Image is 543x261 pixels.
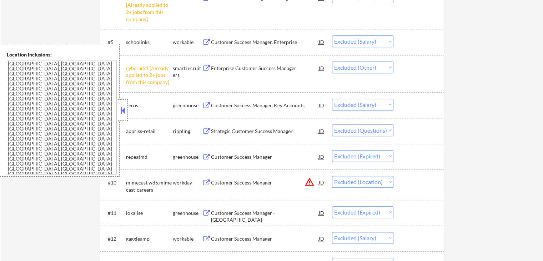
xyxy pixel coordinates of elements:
div: gaggleamp [126,235,173,242]
div: greenhouse [173,102,202,109]
button: warning_amber [305,177,315,187]
div: #11 [108,210,120,217]
div: JD [318,150,325,163]
div: Customer Success Manager - [GEOGRAPHIC_DATA] [211,210,319,223]
div: rippling [173,128,202,135]
div: workable [173,235,202,242]
div: #5 [108,39,120,46]
div: JD [318,61,325,74]
div: JD [318,99,325,112]
div: greenhouse [173,210,202,217]
div: Strategic Customer Success Manager [211,128,319,135]
div: Customer Success Manager [211,179,319,186]
div: workday [173,179,202,186]
div: lokalise [126,210,173,217]
div: workable [173,39,202,46]
div: smartrecruiters [173,65,202,79]
div: JD [318,124,325,137]
div: appriss-retail [126,128,173,135]
div: JD [318,176,325,189]
div: JD [318,232,325,245]
div: Customer Success Manager, Key Accounts [211,102,319,109]
div: JD [318,206,325,219]
div: JD [318,35,325,48]
div: ceros [126,102,173,109]
div: greenhouse [173,153,202,161]
div: Customer Success Manager, Enterprise [211,39,319,46]
div: mimecast.wd5.mimecast-careers [126,179,173,193]
div: #10 [108,179,120,186]
div: Customer Success Manager [211,235,319,242]
div: schoolinks [126,39,173,46]
div: #12 [108,235,120,242]
div: repeatmd [126,153,173,161]
div: Location Inclusions: [7,51,117,58]
div: cyberark1 [Already applied to 2+ jobs from this company] [126,65,173,86]
div: Customer Success Manager [211,153,319,161]
div: Enterprise Customer Success Manager [211,65,319,72]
